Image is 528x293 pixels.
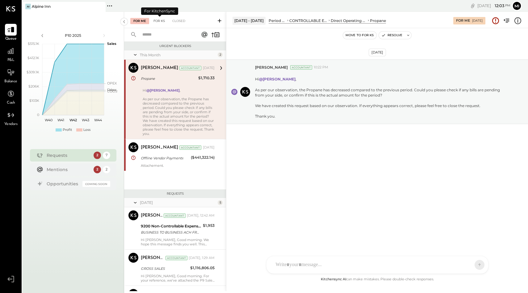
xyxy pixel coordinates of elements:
[94,118,102,122] text: W44
[141,265,188,272] div: GROSS SALES
[103,152,110,159] div: 7
[255,76,510,82] div: Hi ,
[141,223,201,229] div: 9200 Non-Controllable Expenses:Other Income and Expenses:Other Expense:State Income Tax
[141,155,189,161] div: Offline Vendor Payments
[456,18,470,23] div: For Me
[0,109,21,127] a: Vendors
[179,145,201,150] div: Accountant
[187,213,215,218] div: [DATE], 12:42 AM
[130,18,149,24] div: For Me
[477,3,510,9] div: [DATE]
[150,18,168,24] div: For KS
[107,41,116,46] text: Sales
[255,65,288,70] span: [PERSON_NAME]
[259,77,295,81] strong: @[PERSON_NAME]
[141,75,196,82] div: Propane
[190,265,215,271] div: $1,116,806.05
[4,79,17,84] span: Balance
[140,200,216,205] div: [DATE]
[47,33,99,38] div: P10 2025
[7,100,15,106] span: Cash
[141,65,178,71] div: [PERSON_NAME]
[94,152,101,159] div: 2
[27,56,39,60] text: $412.1K
[143,84,215,136] div: As per our observation, the Propane has decreased compared to the previous period. Could you plea...
[141,213,162,219] div: [PERSON_NAME]
[7,58,15,63] span: P&L
[370,18,386,23] div: Propane
[0,24,21,42] a: Queue
[32,4,51,9] div: Alpine Inn
[47,152,90,158] div: Requests
[218,200,223,205] div: 5
[28,41,39,46] text: $515.1K
[141,255,164,261] div: [PERSON_NAME]
[141,229,201,235] div: BUSINESS TO BUSINESS ACH FRANCHISE TAX BO PAYMENTS 250915 121829888 PM ZOTTS, L
[69,118,77,122] text: W42
[4,122,18,127] span: Vendors
[203,145,215,150] div: [DATE]
[203,66,215,71] div: [DATE]
[269,18,286,23] div: Period P&L
[107,89,117,93] text: COGS
[27,70,39,74] text: $309.1K
[29,98,39,103] text: $103K
[143,88,215,93] div: Hi ,
[141,238,215,246] div: Hi [PERSON_NAME], Good morning. We hope this message finds you well. This amount pertains to the ...
[331,18,367,23] div: Direct Operating Expenses
[47,181,79,187] div: Opportunities
[0,88,21,106] a: Cash
[127,44,223,48] div: Urgent Blockers
[107,81,117,85] text: OPEX
[169,18,188,24] div: Closed
[164,213,186,218] div: Accountant
[289,18,328,23] div: CONTROLLABLE EXPENSES
[44,118,52,122] text: W40
[189,256,215,261] div: [DATE], 1:29 AM
[146,88,180,93] strong: @[PERSON_NAME]
[63,127,72,132] div: Profit
[379,32,405,39] button: Resolve
[103,166,110,173] div: 2
[233,17,266,24] div: [DATE] - [DATE]
[141,274,215,282] div: Hi [PERSON_NAME], Good morning. For your reference, we’ve attached the P9 Sales Reconciliation. P...
[37,113,39,117] text: 0
[57,118,64,122] text: W41
[141,7,178,15] div: For KitchenSync
[83,127,90,132] div: Loss
[0,67,21,84] a: Balance
[28,84,39,88] text: $206K
[25,4,31,9] div: AI
[179,66,201,70] div: Accountant
[290,65,312,70] div: Accountant
[141,163,215,168] div: Attachement.
[166,256,187,260] div: Accountant
[140,52,216,58] div: This Month
[203,222,215,229] div: $1,953
[470,2,476,9] div: copy link
[512,1,522,11] button: Mi
[0,45,21,63] a: P&L
[472,19,483,23] div: [DATE]
[141,144,178,151] div: [PERSON_NAME]
[82,181,110,187] div: Coming Soon
[343,32,376,39] button: Move to for ks
[255,71,510,119] p: As per our observation, the Propane has decreased compared to the previous period. Could you plea...
[47,166,90,173] div: Mentions
[198,75,215,81] div: $1,710.33
[127,192,223,196] div: Requests
[191,154,215,161] div: ($441,322.14)
[314,65,328,70] span: 10:22 PM
[94,166,101,173] div: 2
[369,49,386,56] div: [DATE]
[107,88,118,92] text: Occu...
[218,52,223,57] div: 2
[5,36,17,42] span: Queue
[82,118,89,122] text: W43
